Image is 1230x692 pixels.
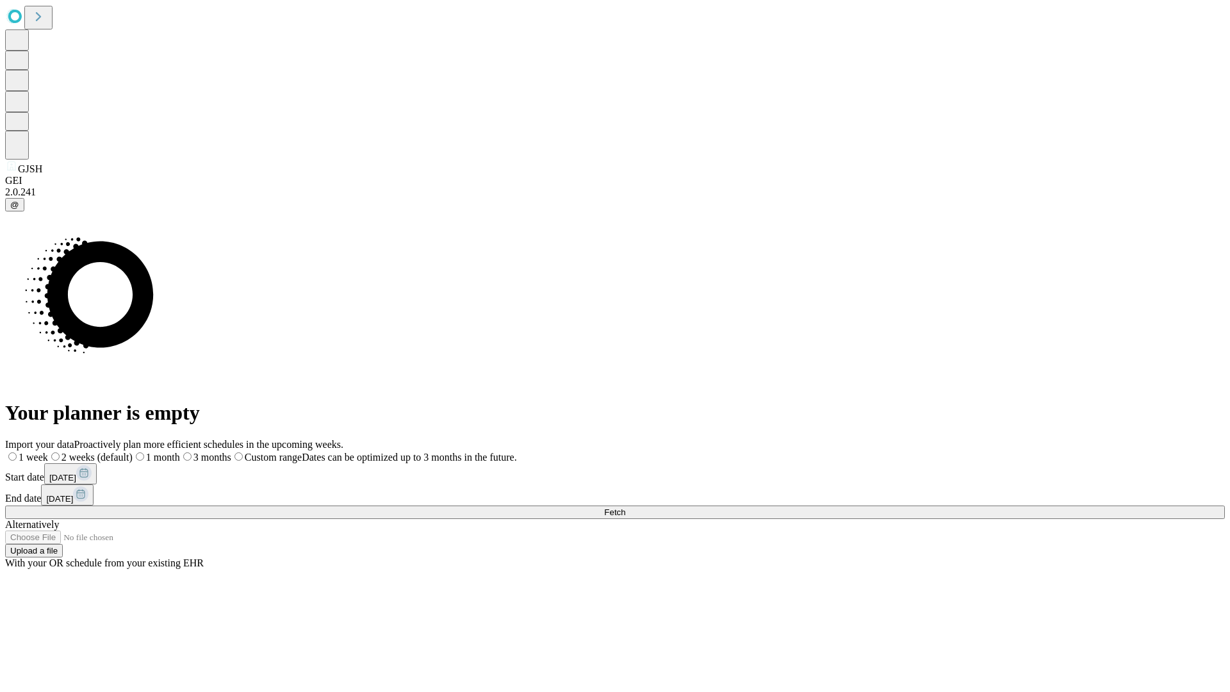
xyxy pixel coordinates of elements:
h1: Your planner is empty [5,401,1225,425]
span: [DATE] [46,494,73,504]
input: 3 months [183,452,192,461]
button: Fetch [5,506,1225,519]
button: @ [5,198,24,211]
input: 2 weeks (default) [51,452,60,461]
span: 1 week [19,452,48,463]
span: Custom range [245,452,302,463]
span: GJSH [18,163,42,174]
span: With your OR schedule from your existing EHR [5,557,204,568]
span: 3 months [193,452,231,463]
div: End date [5,484,1225,506]
span: 2 weeks (default) [61,452,133,463]
button: [DATE] [44,463,97,484]
input: 1 week [8,452,17,461]
div: GEI [5,175,1225,186]
span: Alternatively [5,519,59,530]
button: [DATE] [41,484,94,506]
span: Fetch [604,507,625,517]
span: @ [10,200,19,210]
button: Upload a file [5,544,63,557]
span: 1 month [146,452,180,463]
span: Proactively plan more efficient schedules in the upcoming weeks. [74,439,343,450]
div: Start date [5,463,1225,484]
div: 2.0.241 [5,186,1225,198]
span: Dates can be optimized up to 3 months in the future. [302,452,516,463]
span: [DATE] [49,473,76,482]
input: 1 month [136,452,144,461]
span: Import your data [5,439,74,450]
input: Custom rangeDates can be optimized up to 3 months in the future. [234,452,243,461]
